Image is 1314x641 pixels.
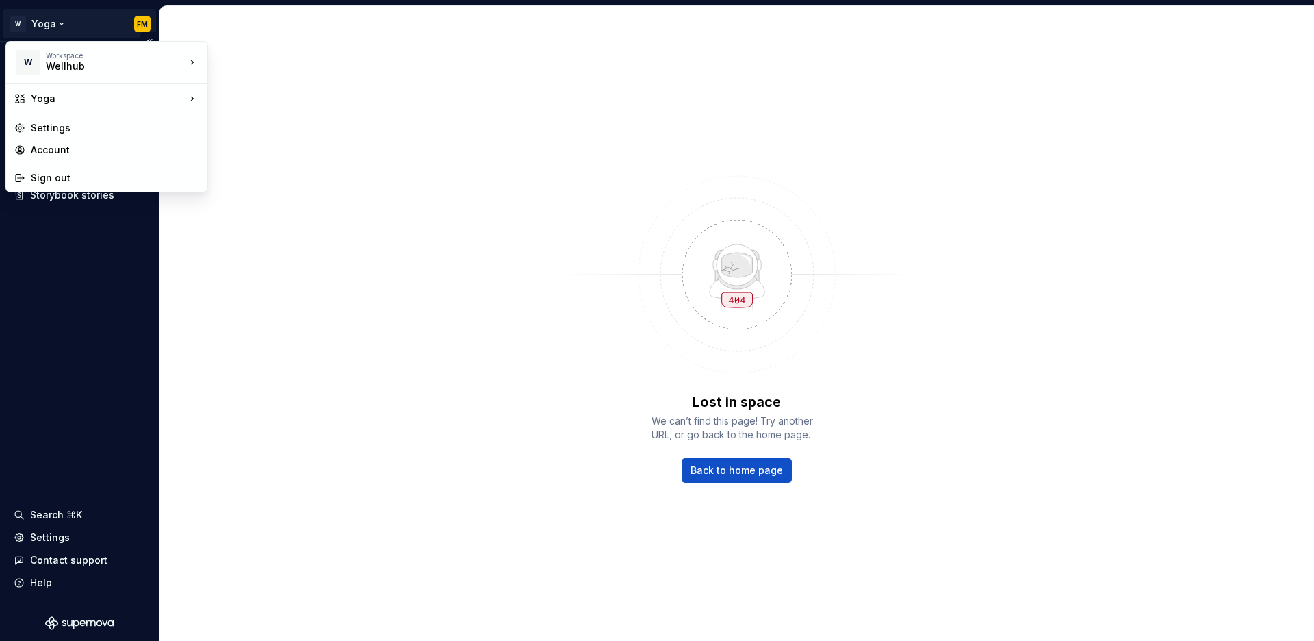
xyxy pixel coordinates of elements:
div: Wellhub [46,60,162,73]
div: W [16,50,40,75]
div: Sign out [31,171,199,185]
div: Account [31,143,199,157]
div: Settings [31,121,199,135]
div: Yoga [31,92,185,105]
div: Workspace [46,51,185,60]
